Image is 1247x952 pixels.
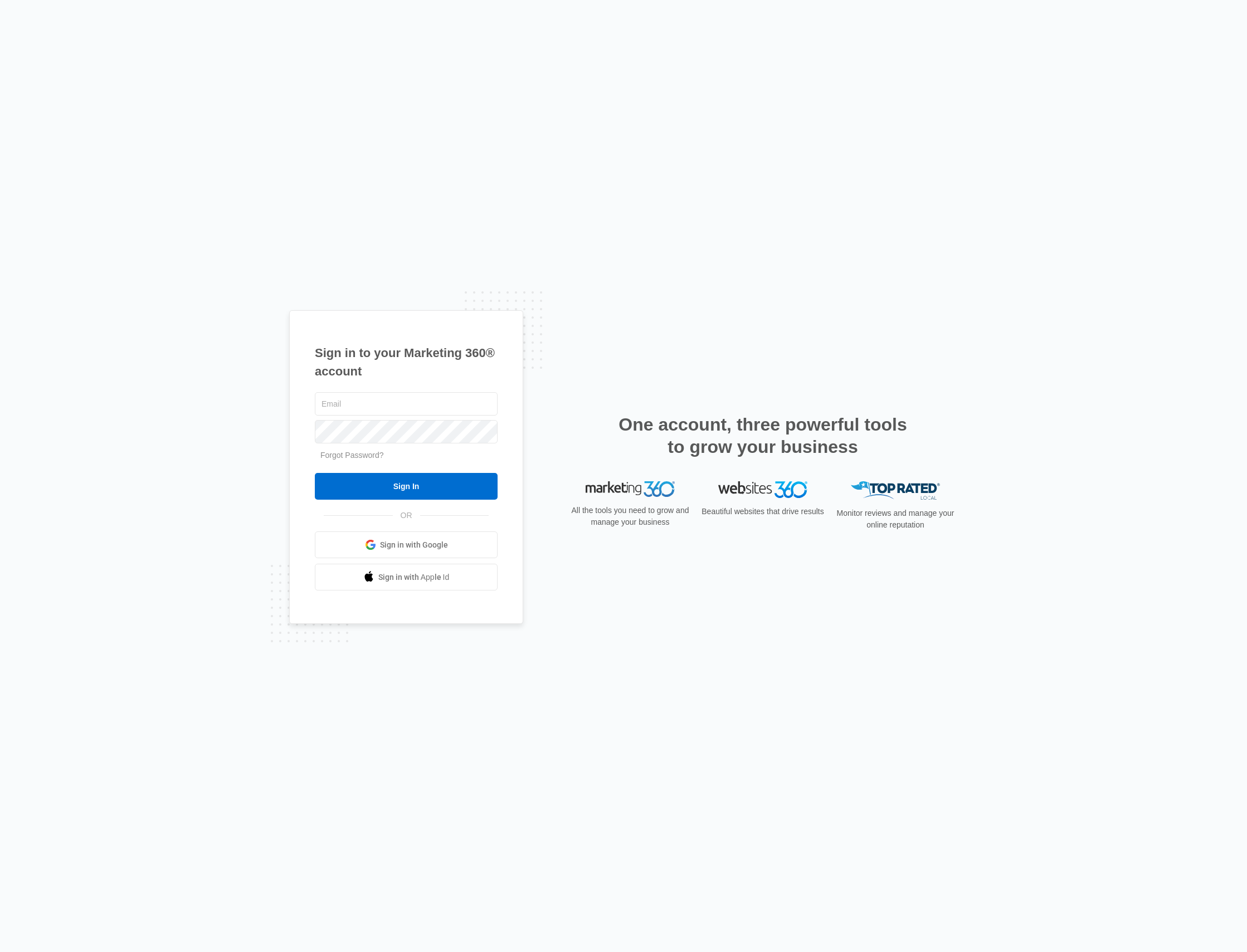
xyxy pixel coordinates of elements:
[393,510,420,521] span: OR
[315,473,498,500] input: Sign In
[718,481,807,497] img: Websites 360
[833,507,958,531] p: Monitor reviews and manage your online reputation
[380,539,448,551] span: Sign in with Google
[315,564,498,590] a: Sign in with Apple Id
[320,451,384,460] a: Forgot Password?
[615,413,910,458] h2: One account, three powerful tools to grow your business
[378,572,450,583] span: Sign in with Apple Id
[586,481,675,497] img: Marketing 360
[568,505,693,528] p: All the tools you need to grow and manage your business
[700,506,825,518] p: Beautiful websites that drive results
[315,392,498,416] input: Email
[315,531,498,558] a: Sign in with Google
[315,344,498,380] h1: Sign in to your Marketing 360® account
[851,481,940,500] img: Top Rated Local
